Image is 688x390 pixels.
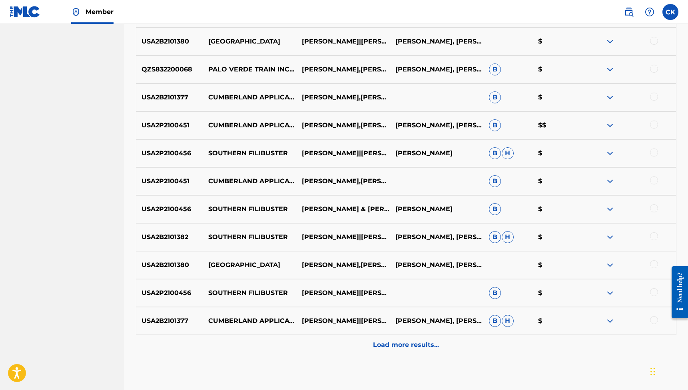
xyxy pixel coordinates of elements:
[645,7,654,17] img: help
[136,260,203,270] p: USA2B2101380
[533,232,582,242] p: $
[662,4,678,20] div: User Menu
[533,204,582,214] p: $
[533,288,582,298] p: $
[203,121,297,130] p: CUMBERLAND APPLICATION
[642,4,658,20] div: Help
[297,176,390,186] p: [PERSON_NAME],[PERSON_NAME]
[297,204,390,214] p: [PERSON_NAME] & [PERSON_NAME]
[489,175,501,187] span: B
[605,65,615,74] img: expand
[136,176,203,186] p: USA2P2100451
[502,315,514,327] span: H
[489,287,501,299] span: B
[605,316,615,326] img: expand
[71,7,81,17] img: Top Rightsholder
[203,148,297,158] p: SOUTHERN FILIBUSTER
[297,93,390,102] p: [PERSON_NAME],[PERSON_NAME]
[136,204,203,214] p: USA2P2100456
[203,65,297,74] p: PALO VERDE TRAIN INCIDENT
[390,65,484,74] p: [PERSON_NAME], [PERSON_NAME]
[10,6,40,18] img: MLC Logo
[297,316,390,326] p: [PERSON_NAME]|[PERSON_NAME]
[605,232,615,242] img: expand
[136,288,203,298] p: USA2P2100456
[533,316,582,326] p: $
[136,37,203,46] p: USA2B2101380
[203,288,297,298] p: SOUTHERN FILIBUSTER
[621,4,637,20] a: Public Search
[666,259,688,325] iframe: Resource Center
[605,121,615,130] img: expand
[297,65,390,74] p: [PERSON_NAME],[PERSON_NAME]
[390,37,484,46] p: [PERSON_NAME], [PERSON_NAME]
[136,232,203,242] p: USA2B2101382
[203,204,297,214] p: SOUTHERN FILIBUSTER
[533,176,582,186] p: $
[489,203,501,215] span: B
[650,360,655,384] div: Drag
[390,232,484,242] p: [PERSON_NAME], [PERSON_NAME]
[533,65,582,74] p: $
[502,231,514,243] span: H
[136,93,203,102] p: USA2B2101377
[533,93,582,102] p: $
[605,204,615,214] img: expand
[373,340,439,350] p: Load more results...
[297,121,390,130] p: [PERSON_NAME],[PERSON_NAME]
[605,288,615,298] img: expand
[297,232,390,242] p: [PERSON_NAME]|[PERSON_NAME]
[86,7,114,16] span: Member
[624,7,634,17] img: search
[502,147,514,159] span: H
[297,288,390,298] p: [PERSON_NAME]|[PERSON_NAME]
[136,316,203,326] p: USA2B2101377
[533,148,582,158] p: $
[605,93,615,102] img: expand
[203,176,297,186] p: CUMBERLAND APPLICATION
[390,316,484,326] p: [PERSON_NAME], [PERSON_NAME]
[489,91,501,103] span: B
[203,316,297,326] p: CUMBERLAND APPLICATION
[489,147,501,159] span: B
[489,63,501,75] span: B
[297,148,390,158] p: [PERSON_NAME]|[PERSON_NAME]
[136,148,203,158] p: USA2P2100456
[203,37,297,46] p: [GEOGRAPHIC_DATA]
[605,148,615,158] img: expand
[297,260,390,270] p: [PERSON_NAME],[PERSON_NAME]
[390,121,484,130] p: [PERSON_NAME], [PERSON_NAME]
[203,93,297,102] p: CUMBERLAND APPLICATION
[390,260,484,270] p: [PERSON_NAME], [PERSON_NAME]
[605,260,615,270] img: expand
[533,37,582,46] p: $
[489,119,501,131] span: B
[203,232,297,242] p: SOUTHERN FILIBUSTER
[136,65,203,74] p: QZS832200068
[489,231,501,243] span: B
[297,37,390,46] p: [PERSON_NAME]|[PERSON_NAME]
[489,315,501,327] span: B
[533,260,582,270] p: $
[648,352,688,390] iframe: Chat Widget
[390,148,484,158] p: [PERSON_NAME]
[605,37,615,46] img: expand
[533,121,582,130] p: $$
[605,176,615,186] img: expand
[136,121,203,130] p: USA2P2100451
[203,260,297,270] p: [GEOGRAPHIC_DATA]
[390,204,484,214] p: [PERSON_NAME]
